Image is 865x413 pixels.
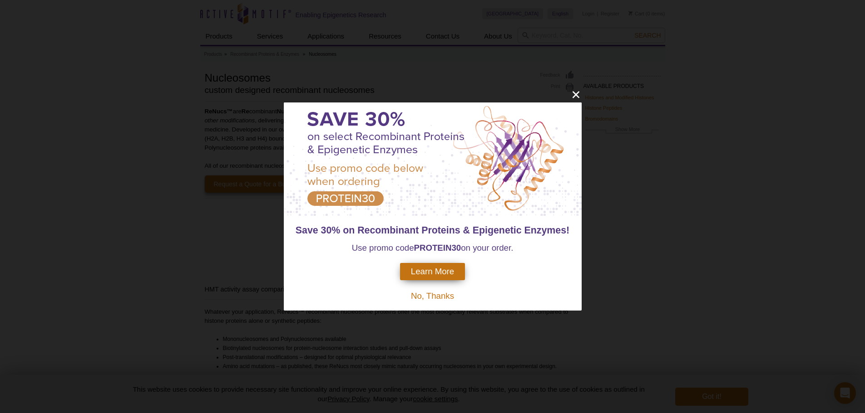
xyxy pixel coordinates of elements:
span: Use promo code on your order. [352,243,514,253]
span: No, Thanks [411,291,454,301]
button: close [570,89,582,100]
strong: PROTEIN30 [414,243,461,253]
span: Save 30% on Recombinant Proteins & Epigenetic Enzymes! [296,225,569,236]
span: Learn More [411,267,454,277]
